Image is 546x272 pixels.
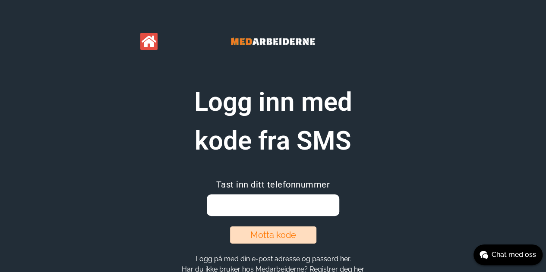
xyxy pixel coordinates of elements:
[193,254,353,263] button: Logg på med din e-post adresse og passord her.
[208,26,338,57] img: Banner
[492,250,536,260] span: Chat med oss
[473,244,543,265] button: Chat med oss
[216,179,330,190] span: Tast inn ditt telefonnummer
[165,83,381,160] h1: Logg inn med kode fra SMS
[230,226,316,244] button: Motta kode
